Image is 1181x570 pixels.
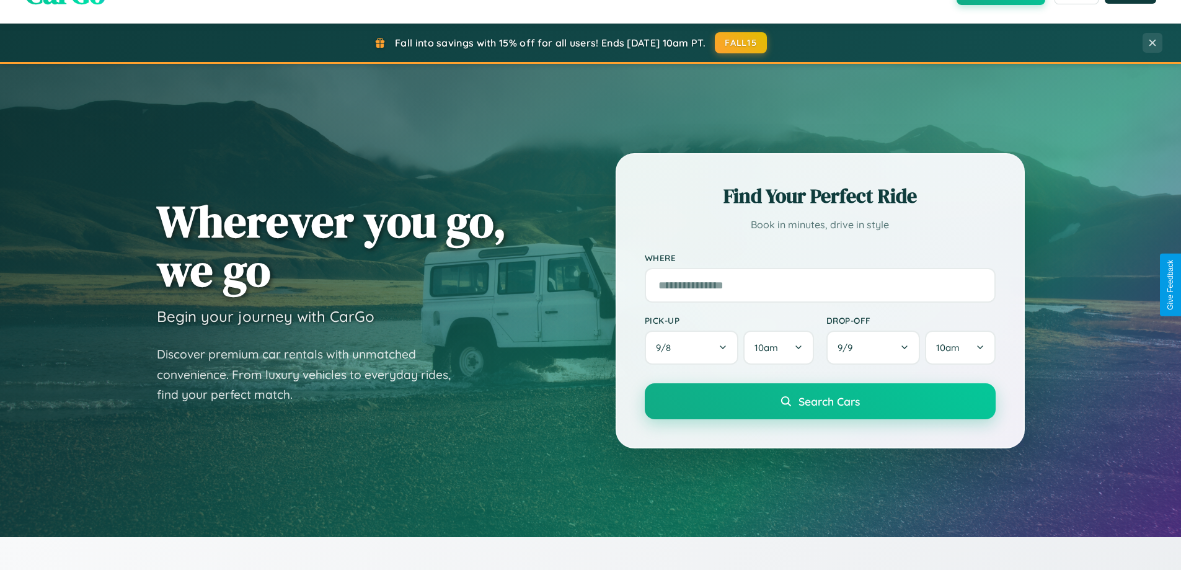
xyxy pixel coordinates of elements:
h1: Wherever you go, we go [157,197,506,295]
label: Drop-off [826,315,996,326]
button: 9/8 [645,331,739,365]
button: Search Cars [645,383,996,419]
span: 10am [936,342,960,354]
button: 10am [743,331,813,365]
label: Where [645,252,996,263]
span: 10am [754,342,778,354]
span: Fall into savings with 15% off for all users! Ends [DATE] 10am PT. [395,37,706,49]
p: Discover premium car rentals with unmatched convenience. From luxury vehicles to everyday rides, ... [157,344,467,405]
h2: Find Your Perfect Ride [645,182,996,210]
button: FALL15 [715,32,767,53]
h3: Begin your journey with CarGo [157,307,374,326]
label: Pick-up [645,315,814,326]
span: Search Cars [798,394,860,408]
div: Give Feedback [1166,260,1175,310]
span: 9 / 8 [656,342,677,354]
p: Book in minutes, drive in style [645,216,996,234]
span: 9 / 9 [838,342,859,354]
button: 10am [925,331,995,365]
button: 9/9 [826,331,921,365]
